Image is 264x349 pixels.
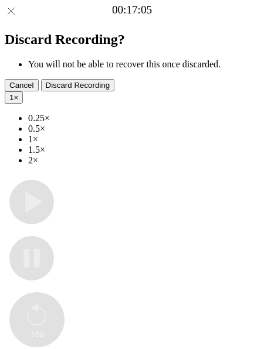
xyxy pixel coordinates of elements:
li: 0.5× [28,124,259,134]
button: 1× [5,91,23,104]
li: 2× [28,155,259,166]
li: You will not be able to recover this once discarded. [28,59,259,70]
li: 1× [28,134,259,145]
li: 0.25× [28,113,259,124]
span: 1 [9,93,13,102]
button: Cancel [5,79,39,91]
li: 1.5× [28,145,259,155]
h2: Discard Recording? [5,32,259,47]
a: 00:17:05 [112,4,152,16]
button: Discard Recording [41,79,115,91]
